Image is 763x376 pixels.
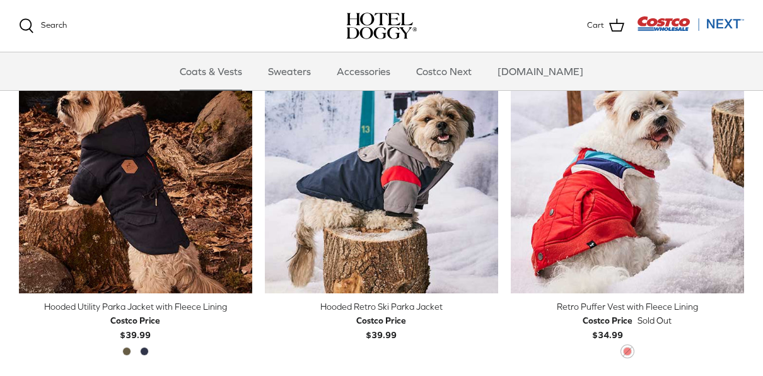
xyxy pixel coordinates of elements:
[110,314,160,339] b: $39.99
[19,18,67,33] a: Search
[583,314,632,327] div: Costco Price
[265,300,498,342] a: Hooded Retro Ski Parka Jacket Costco Price$39.99
[19,300,252,314] div: Hooded Utility Parka Jacket with Fleece Lining
[346,13,417,39] a: hoteldoggy.com hoteldoggycom
[637,16,744,32] img: Costco Next
[257,52,322,90] a: Sweaters
[587,18,624,34] a: Cart
[110,314,160,327] div: Costco Price
[583,314,632,339] b: $34.99
[405,52,483,90] a: Costco Next
[356,314,406,327] div: Costco Price
[638,314,672,327] span: Sold Out
[637,24,744,33] a: Visit Costco Next
[168,52,253,90] a: Coats & Vests
[325,52,402,90] a: Accessories
[356,314,406,339] b: $39.99
[511,300,744,342] a: Retro Puffer Vest with Fleece Lining Costco Price$34.99 Sold Out
[511,60,744,293] a: Retro Puffer Vest with Fleece Lining
[41,20,67,30] span: Search
[19,300,252,342] a: Hooded Utility Parka Jacket with Fleece Lining Costco Price$39.99
[346,13,417,39] img: hoteldoggycom
[265,300,498,314] div: Hooded Retro Ski Parka Jacket
[511,300,744,314] div: Retro Puffer Vest with Fleece Lining
[587,19,604,32] span: Cart
[486,52,595,90] a: [DOMAIN_NAME]
[265,60,498,293] a: Hooded Retro Ski Parka Jacket
[19,60,252,293] a: Hooded Utility Parka Jacket with Fleece Lining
